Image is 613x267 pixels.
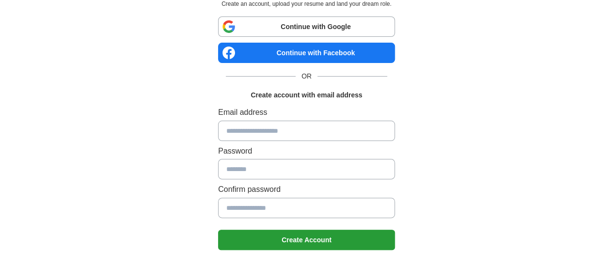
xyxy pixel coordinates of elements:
label: Email address [218,106,395,119]
span: OR [296,71,317,81]
h1: Create account with email address [251,90,362,100]
label: Password [218,145,395,157]
a: Continue with Facebook [218,43,395,63]
label: Confirm password [218,183,395,196]
button: Create Account [218,230,395,250]
a: Continue with Google [218,16,395,37]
